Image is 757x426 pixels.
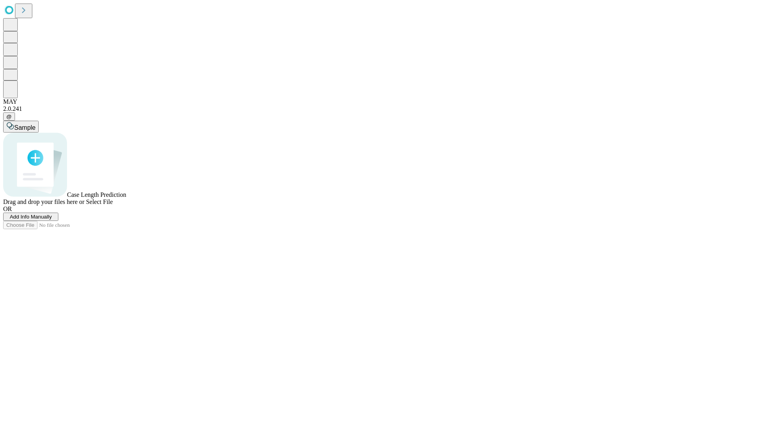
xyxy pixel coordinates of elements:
span: OR [3,206,12,212]
span: Add Info Manually [10,214,52,220]
span: @ [6,114,12,120]
span: Drag and drop your files here or [3,198,84,205]
button: @ [3,112,15,121]
button: Sample [3,121,39,133]
span: Case Length Prediction [67,191,126,198]
span: Sample [14,124,35,131]
div: 2.0.241 [3,105,754,112]
div: MAY [3,98,754,105]
span: Select File [86,198,113,205]
button: Add Info Manually [3,213,58,221]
